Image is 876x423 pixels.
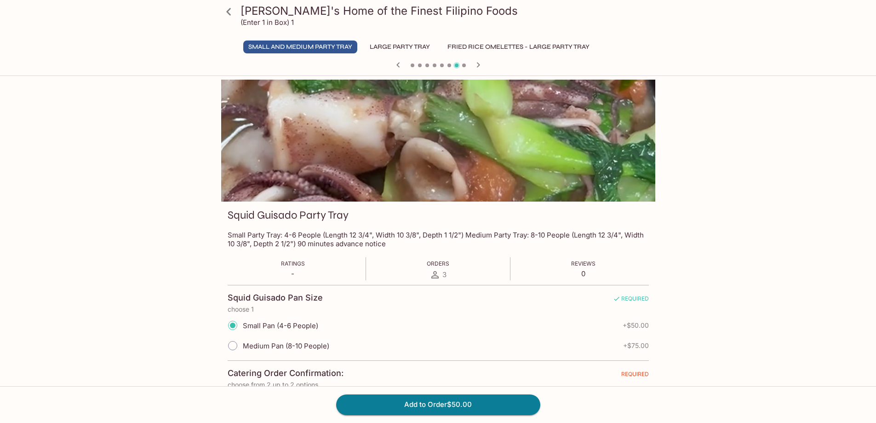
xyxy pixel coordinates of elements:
h3: Squid Guisado Party Tray [228,208,349,222]
p: - [281,269,305,278]
span: Reviews [571,260,595,267]
h4: Squid Guisado Pan Size [228,293,323,303]
span: REQUIRED [613,295,649,306]
p: 0 [571,269,595,278]
span: REQUIRED [621,371,649,381]
h3: [PERSON_NAME]'s Home of the Finest Filipino Foods [240,4,652,18]
span: Ratings [281,260,305,267]
span: + $50.00 [623,322,649,329]
button: Small and Medium Party Tray [243,41,357,53]
span: Orders [427,260,449,267]
span: Medium Pan (8-10 People) [243,342,329,350]
span: 3 [442,270,447,279]
span: Small Pan (4-6 People) [243,321,318,330]
div: Squid Guisado Party Tray [221,80,655,202]
button: Fried Rice Omelettes - Large Party Tray [442,41,595,53]
h4: Catering Order Confirmation: [228,368,344,378]
p: (Enter 1 in Box) 1 [240,18,294,27]
p: choose 1 [228,306,649,313]
span: + $75.00 [623,342,649,349]
button: Large Party Tray [365,41,435,53]
p: Small Party Tray: 4-6 People (Length 12 3/4", Width 10 3/8", Depth 1 1/2") Medium Party Tray: 8-1... [228,231,649,248]
button: Add to Order$50.00 [336,394,540,415]
p: choose from 2 up to 2 options [228,381,649,388]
